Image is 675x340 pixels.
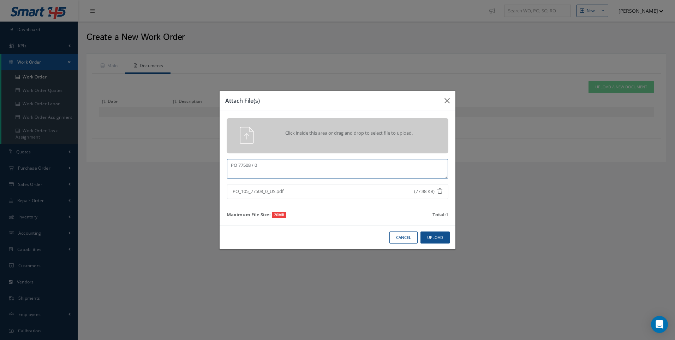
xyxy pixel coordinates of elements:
[432,211,446,218] strong: Total:
[238,127,255,144] img: svg+xml;base64,PHN2ZyB4bWxucz0iaHR0cDovL3d3dy53My5vcmcvMjAwMC9zdmciIHhtbG5zOnhsaW5rPSJodHRwOi8vd3...
[227,211,271,218] strong: Maximum File Size:
[225,96,439,105] h3: Attach File(s)
[233,188,390,195] span: PO_105_77508_0_US.pdf
[269,130,429,137] span: Click inside this area or drag and drop to select file to upload.
[651,316,668,333] div: Open Intercom Messenger
[272,212,286,218] span: 20
[278,212,284,217] strong: MB
[420,231,450,244] button: Upload
[432,211,448,218] div: 1
[414,188,437,195] span: (77.98 KB)
[389,231,418,244] button: Cancel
